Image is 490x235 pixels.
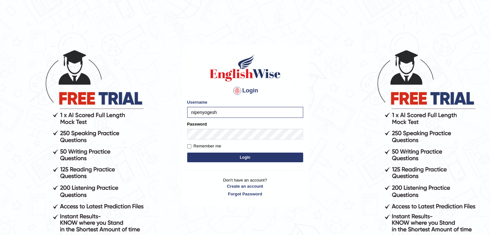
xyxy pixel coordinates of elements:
a: Forgot Password [187,191,303,197]
label: Password [187,121,207,127]
p: Don't have an account? [187,177,303,197]
input: Remember me [187,144,191,148]
h4: Login [187,86,303,96]
a: Create an account [187,183,303,189]
label: Username [187,99,207,105]
label: Remember me [187,143,221,149]
button: Login [187,153,303,162]
img: Logo of English Wise sign in for intelligent practice with AI [208,53,282,82]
